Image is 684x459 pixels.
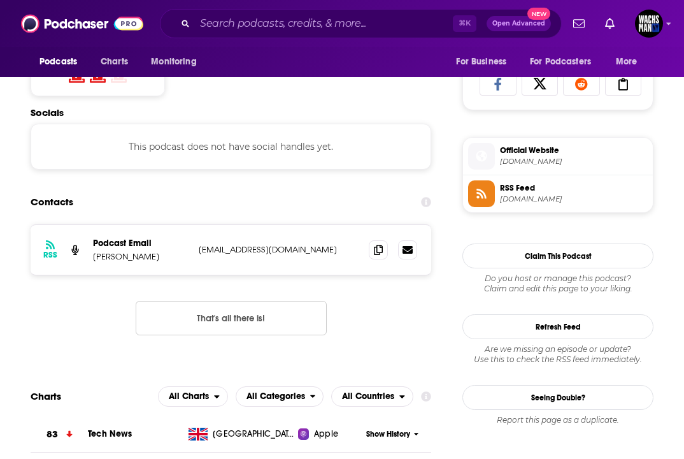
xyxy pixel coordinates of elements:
span: More [616,53,638,71]
button: open menu [522,50,609,74]
div: Are we missing an episode or update? Use this to check the RSS feed immediately. [462,344,653,365]
button: open menu [607,50,653,74]
h2: Contacts [31,190,73,214]
h3: 83 [46,427,58,442]
h3: RSS [43,250,57,260]
span: Open Advanced [492,20,545,27]
a: Share on Reddit [563,71,600,96]
span: Monitoring [151,53,196,71]
span: All Charts [169,392,209,401]
input: Search podcasts, credits, & more... [195,13,453,34]
div: Search podcasts, credits, & more... [160,9,562,38]
img: User Profile [635,10,663,38]
p: [EMAIL_ADDRESS][DOMAIN_NAME] [199,244,359,255]
p: [PERSON_NAME] [93,251,189,262]
button: open menu [331,386,413,407]
a: Seeing Double? [462,385,653,410]
span: Podcasts [39,53,77,71]
div: This podcast does not have social handles yet. [31,124,431,170]
span: For Business [456,53,506,71]
h2: Categories [236,386,324,407]
a: Share on Facebook [480,71,517,96]
button: open menu [236,386,324,407]
h2: Socials [31,106,431,119]
span: All Categories [246,392,305,401]
h2: Charts [31,390,61,402]
span: Show History [366,429,410,440]
button: Refresh Feed [462,314,653,339]
a: Copy Link [605,71,642,96]
p: Podcast Email [93,238,189,249]
button: Nothing here. [136,301,327,335]
span: New [527,8,550,20]
span: ⌘ K [453,15,476,32]
span: Official Website [500,145,648,156]
button: Open AdvancedNew [487,16,551,31]
div: Claim and edit this page to your liking. [462,273,653,294]
h2: Platforms [158,386,228,407]
button: open menu [447,50,522,74]
span: Logged in as WachsmanNY [635,10,663,38]
button: open menu [31,50,94,74]
a: Share on X/Twitter [522,71,559,96]
a: [GEOGRAPHIC_DATA] [183,428,298,441]
span: Charts [101,53,128,71]
a: 83 [31,417,88,452]
span: For Podcasters [530,53,591,71]
a: Show notifications dropdown [568,13,590,34]
button: Show profile menu [635,10,663,38]
a: Apple [298,428,362,441]
span: podcasts.fame.so [500,157,648,166]
button: open menu [158,386,228,407]
a: Tech News [88,428,132,439]
a: Show notifications dropdown [600,13,620,34]
span: All Countries [342,392,394,401]
button: open menu [142,50,213,74]
span: United Kingdom [213,428,296,441]
span: Do you host or manage this podcast? [462,273,653,284]
div: Report this page as a duplicate. [462,415,653,425]
button: Show History [362,429,422,440]
span: feeds.fame.so [500,194,648,204]
span: RSS Feed [500,182,648,194]
h2: Countries [331,386,413,407]
a: RSS Feed[DOMAIN_NAME] [468,180,648,207]
a: Charts [92,50,136,74]
a: Official Website[DOMAIN_NAME] [468,143,648,170]
button: Claim This Podcast [462,244,653,268]
img: Podchaser - Follow, Share and Rate Podcasts [21,11,143,36]
span: Apple [314,428,338,441]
